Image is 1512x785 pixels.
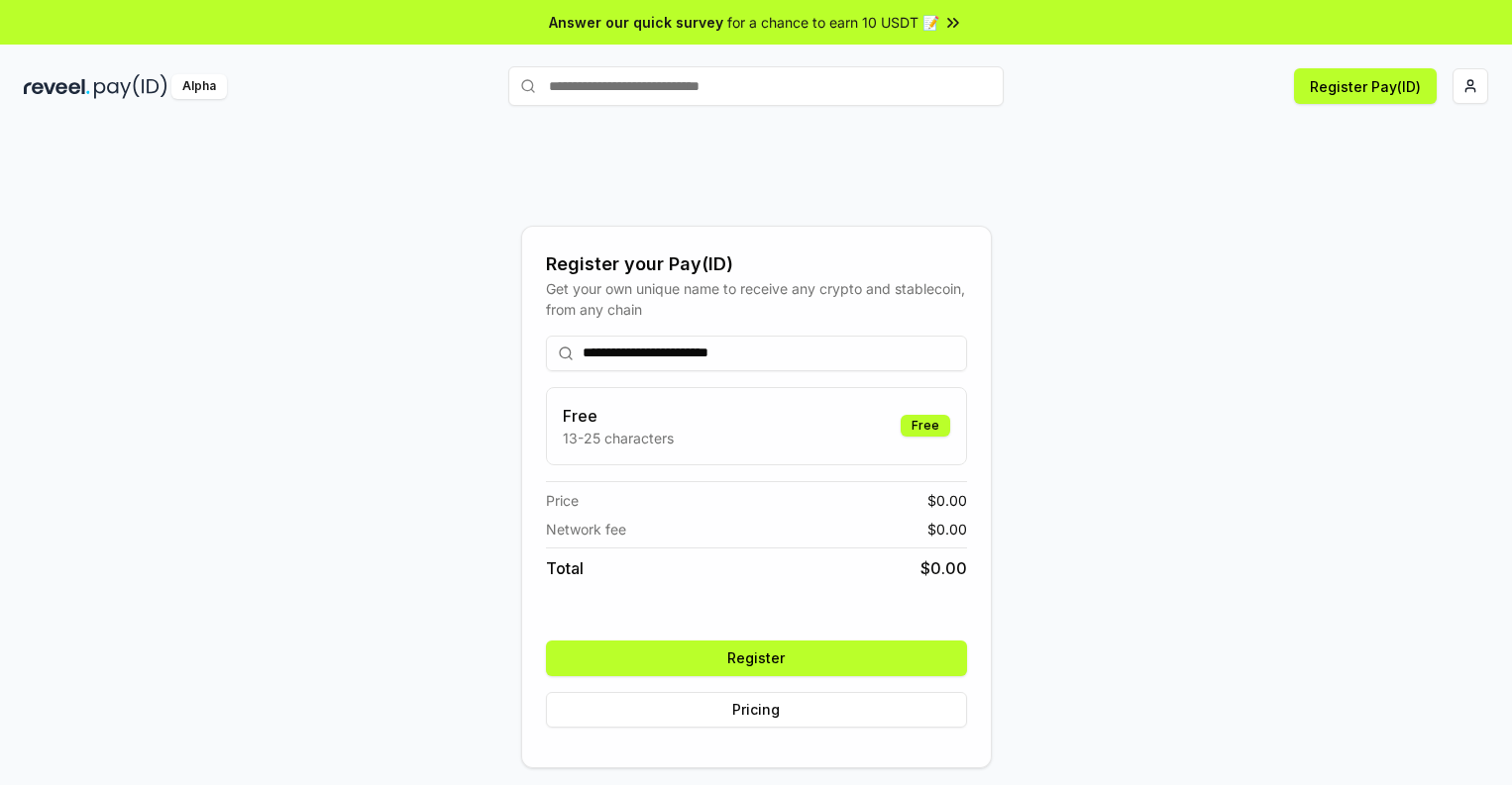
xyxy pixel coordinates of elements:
[927,519,967,540] span: $ 0.00
[94,74,167,99] img: pay_id
[546,250,967,278] div: Register your Pay(ID)
[563,404,674,428] h3: Free
[546,556,584,580] span: Total
[920,556,967,580] span: $ 0.00
[927,490,967,511] span: $ 0.00
[546,519,626,540] span: Network fee
[24,74,90,99] img: reveel_dark
[546,490,579,511] span: Price
[549,12,723,33] span: Answer our quick survey
[546,640,967,676] button: Register
[901,415,950,437] div: Free
[1294,68,1437,104] button: Register Pay(ID)
[171,74,227,99] div: Alpha
[563,428,674,448] p: 13-25 characters
[546,692,967,728] button: Pricing
[727,12,939,33] span: for a chance to earn 10 USDT 📝
[546,278,967,320] div: Get your own unique name to receive any crypto and stablecoin, from any chain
